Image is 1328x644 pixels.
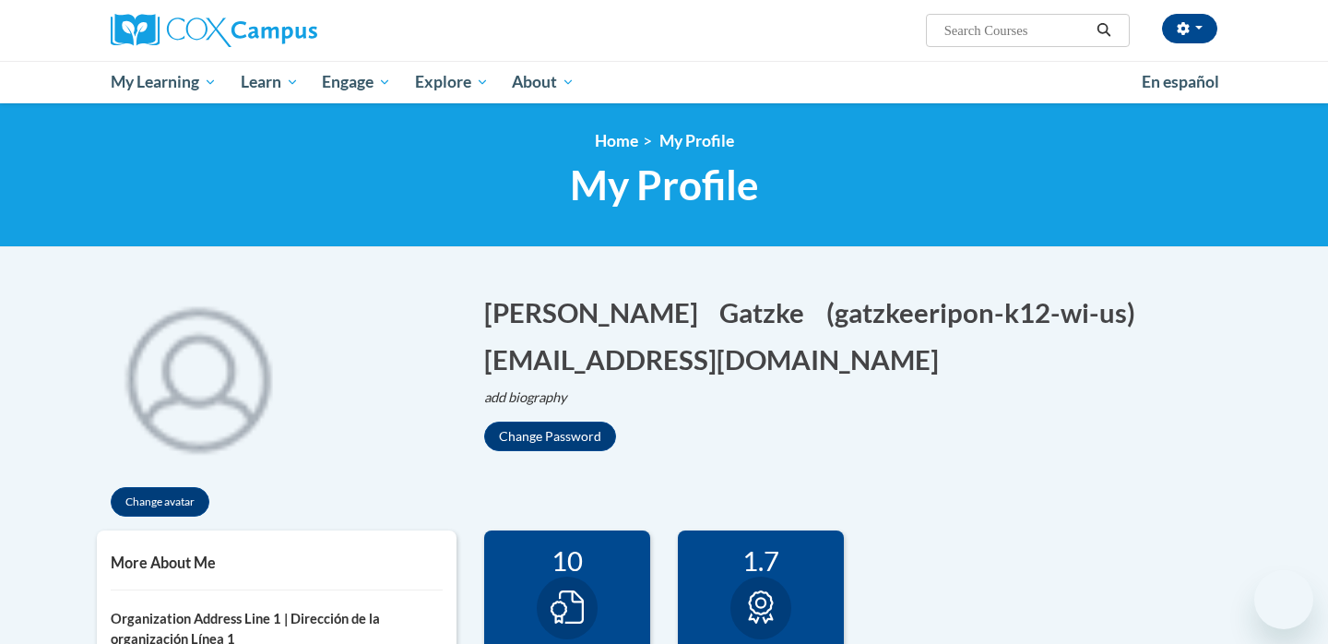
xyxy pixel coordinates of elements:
[570,161,759,209] span: My Profile
[595,131,638,150] a: Home
[719,293,816,331] button: Edit last name
[484,293,710,331] button: Edit first name
[1254,570,1313,629] iframe: Button to launch messaging window
[501,61,587,103] a: About
[826,293,1147,331] button: Edit screen name
[229,61,311,103] a: Learn
[512,71,575,93] span: About
[111,14,317,47] img: Cox Campus
[692,544,830,577] div: 1.7
[1130,63,1231,101] a: En español
[1142,72,1219,91] span: En español
[403,61,501,103] a: Explore
[111,71,217,93] span: My Learning
[415,71,489,93] span: Explore
[322,71,391,93] span: Engage
[498,544,636,577] div: 10
[83,61,1245,103] div: Main menu
[1090,19,1118,42] button: Search
[111,554,443,571] h5: More About Me
[484,340,951,378] button: Edit email address
[97,275,300,478] div: Click to change the profile picture
[943,19,1090,42] input: Search Courses
[484,388,582,408] button: Edit biography
[99,61,229,103] a: My Learning
[241,71,299,93] span: Learn
[1162,14,1217,43] button: Account Settings
[97,275,300,478] img: profile avatar
[484,389,567,405] i: add biography
[484,422,616,451] button: Change Password
[310,61,403,103] a: Engage
[111,487,209,517] button: Change avatar
[659,131,734,150] span: My Profile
